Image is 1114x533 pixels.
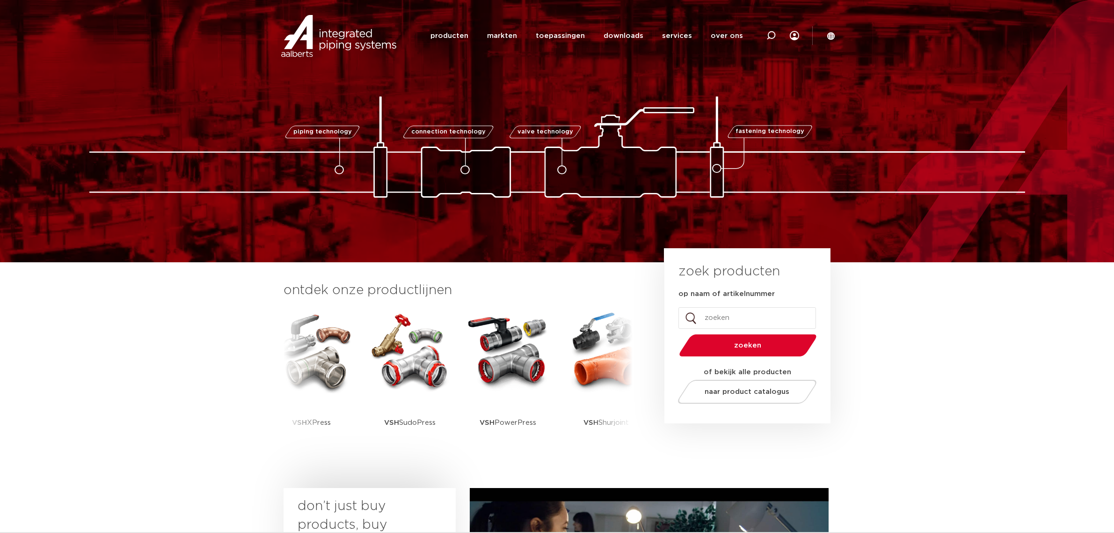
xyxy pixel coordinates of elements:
a: downloads [604,18,643,54]
span: zoeken [703,342,793,349]
span: connection technology [411,129,485,135]
a: VSHPowerPress [466,309,550,452]
a: VSHShurjoint [564,309,648,452]
p: XPress [292,393,331,452]
a: naar product catalogus [675,380,819,404]
a: producten [430,18,468,54]
strong: VSH [292,419,307,426]
strong: of bekijk alle producten [704,369,791,376]
span: fastening technology [735,129,804,135]
nav: Menu [430,18,743,54]
strong: VSH [480,419,495,426]
span: naar product catalogus [705,388,789,395]
p: SudoPress [384,393,436,452]
strong: VSH [384,419,399,426]
p: PowerPress [480,393,536,452]
a: over ons [711,18,743,54]
p: Shurjoint [583,393,629,452]
a: VSHXPress [269,309,354,452]
span: valve technology [517,129,573,135]
a: VSHSudoPress [368,309,452,452]
label: op naam of artikelnummer [678,289,775,299]
input: zoeken [678,307,816,329]
h3: zoek producten [678,262,780,281]
a: services [662,18,692,54]
span: piping technology [293,129,352,135]
button: zoeken [675,333,820,357]
strong: VSH [583,419,598,426]
a: toepassingen [536,18,585,54]
h3: ontdek onze productlijnen [284,281,633,300]
a: markten [487,18,517,54]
